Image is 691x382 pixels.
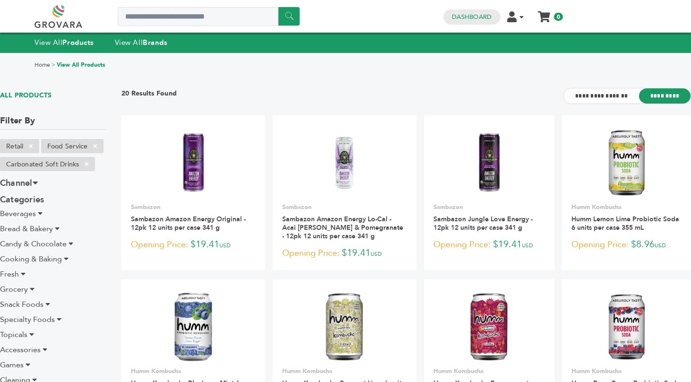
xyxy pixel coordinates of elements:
[466,129,513,197] img: Sambazon Jungle Love Energy - 12pk 12 units per case 341 g
[554,13,563,21] span: 0
[522,242,533,249] span: USD
[310,129,379,197] img: Sambazon Amazon Energy Lo-Cal - Acai Berry & Pomegranate - 12pk 12 units per case 341 g
[433,367,545,375] p: Humm Kombucha
[143,38,167,47] strong: Brands
[433,238,545,252] p: $19.41
[52,61,55,69] span: >
[433,238,491,251] span: Opening Price:
[131,238,256,252] p: $19.41
[282,247,339,260] span: Opening Price:
[571,367,682,375] p: Humm Kombucha
[87,140,103,152] span: ×
[170,129,217,197] img: Sambazon Amazon Energy Original - 12pk 12 units per case 341 g
[469,293,509,361] img: Humm Kombucha Pomegranate Lemonade 6 units per case 355 mL
[118,7,300,26] input: Search a product or brand...
[282,367,407,375] p: Humm Kombucha
[35,61,50,69] a: Home
[41,139,104,153] li: Food Service
[35,38,94,47] a: View AllProducts
[23,140,39,152] span: ×
[131,215,246,232] a: Sambazon Amazon Energy Original - 12pk 12 units per case 341 g
[282,246,407,260] p: $19.41
[655,242,666,249] span: USD
[131,203,256,211] p: Sambazon
[607,293,647,361] img: Humm Berry Cream Probiotic Soda 6 units per case 355 mL
[131,367,256,375] p: Humm Kombucha
[282,203,407,211] p: Sambazon
[219,242,231,249] span: USD
[571,238,629,251] span: Opening Price:
[571,203,682,211] p: Humm Kombucha
[115,38,168,47] a: View AllBrands
[433,203,545,211] p: Sambazon
[174,293,212,361] img: Humm Kombucha Blueberry Mint 6 units per case 355 mL
[62,38,94,47] strong: Products
[452,13,492,21] a: Dashboard
[433,215,533,232] a: Sambazon Jungle Love Energy - 12pk 12 units per case 341 g
[571,215,679,232] a: Humm Lemon Lime Probiotic Soda 6 units per case 355 mL
[539,9,550,18] a: My Cart
[131,238,188,251] span: Opening Price:
[371,250,382,258] span: USD
[325,293,364,361] img: Humm Kombucha Coconut Lime 6 units per case 355 mL
[571,238,682,252] p: $8.96
[282,215,403,241] a: Sambazon Amazon Energy Lo-Cal - Acai [PERSON_NAME] & Pomegranate - 12pk 12 units per case 341 g
[121,89,177,104] h3: 20 Results Found
[79,158,95,170] span: ×
[57,61,105,69] a: View All Products
[607,129,647,197] img: Humm Lemon Lime Probiotic Soda 6 units per case 355 mL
